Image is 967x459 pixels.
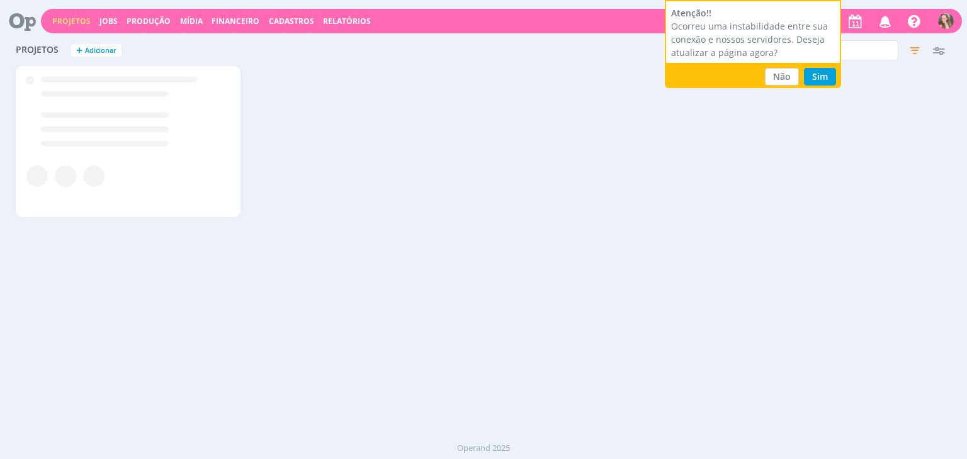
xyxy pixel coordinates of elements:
button: G [937,10,954,32]
div: Atenção!! [671,6,835,19]
span: Projetos [16,45,59,55]
button: Mídia [176,16,206,26]
a: Mídia [180,16,203,26]
div: Ocorreu uma instabilidade entre sua conexão e nossos servidores. Deseja atualizar a página agora? [671,19,835,59]
button: Financeiro [208,16,263,26]
button: Não [765,68,799,86]
span: + [76,44,82,57]
button: Produção [123,16,174,26]
button: Cadastros [265,16,318,26]
img: G [938,13,954,29]
a: Jobs [99,16,118,26]
button: Sim [804,68,836,86]
a: Financeiro [212,16,259,26]
span: Cadastros [269,16,314,26]
span: Adicionar [85,47,116,55]
button: Jobs [96,16,122,26]
button: Projetos [48,16,94,26]
button: +Adicionar [71,44,122,57]
a: Produção [127,16,171,26]
button: Relatórios [319,16,375,26]
a: Relatórios [323,16,371,26]
a: Projetos [52,16,91,26]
